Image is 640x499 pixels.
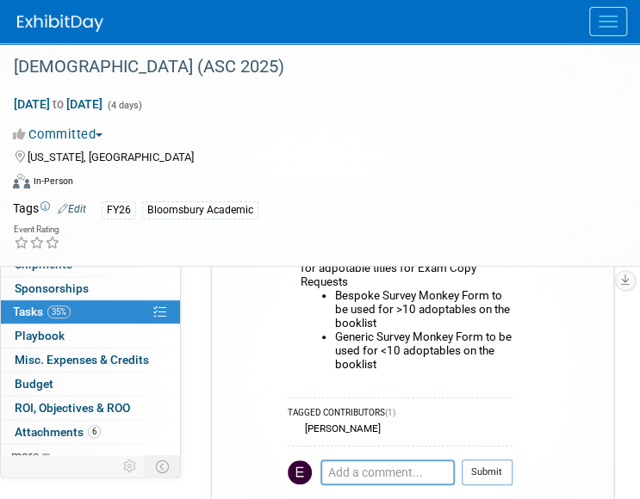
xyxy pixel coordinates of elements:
[15,257,72,271] span: Shipments
[15,425,101,439] span: Attachments
[102,201,136,219] div: FY26
[1,300,180,323] a: Tasks35%
[335,289,513,330] li: Bespoke Survey Monkey Form to be used for >10 adoptables on the booklist
[142,201,258,219] div: Bloomsbury Academic
[13,174,30,188] img: Format-Inperson.png
[1,397,180,420] a: ROI, Objectives & ROO
[8,52,606,83] div: [DEMOGRAPHIC_DATA] (ASC 2025)
[28,151,194,163] span: [US_STATE], [GEOGRAPHIC_DATA]
[301,422,381,434] div: [PERSON_NAME]
[115,455,146,477] td: Personalize Event Tab Strip
[146,455,181,477] td: Toggle Event Tabs
[14,225,60,234] div: Event Rating
[335,330,513,372] li: Generic Survey Monkey Form to be used for <10 adoptables on the booklist
[17,15,103,32] img: ExhibitDay
[15,401,130,415] span: ROI, Objectives & ROO
[47,305,71,318] span: 35%
[13,96,103,112] span: [DATE] [DATE]
[13,126,109,144] button: Committed
[1,324,180,348] a: Playbook
[1,421,180,444] a: Attachments6
[13,171,606,197] div: Event Format
[33,175,73,188] div: In-Person
[589,7,627,36] button: Menu
[13,200,86,219] td: Tags
[288,243,513,389] div: Tag [PERSON_NAME] to check booklist for adpotable titles for Exam Copy Requests
[288,460,312,484] img: Erika Rollins
[11,448,39,462] span: more
[50,97,66,111] span: to
[1,277,180,300] a: Sponsorships
[1,444,180,467] a: more
[288,407,513,422] div: TAGGED CONTRIBUTORS
[58,203,86,215] a: Edit
[15,329,65,342] span: Playbook
[13,305,71,318] span: Tasks
[1,348,180,372] a: Misc. Expenses & Credits
[106,100,142,111] span: (4 days)
[1,373,180,396] a: Budget
[385,408,395,417] span: (1)
[462,459,513,485] button: Submit
[15,281,89,295] span: Sponsorships
[88,425,101,438] span: 6
[15,353,149,367] span: Misc. Expenses & Credits
[15,377,53,391] span: Budget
